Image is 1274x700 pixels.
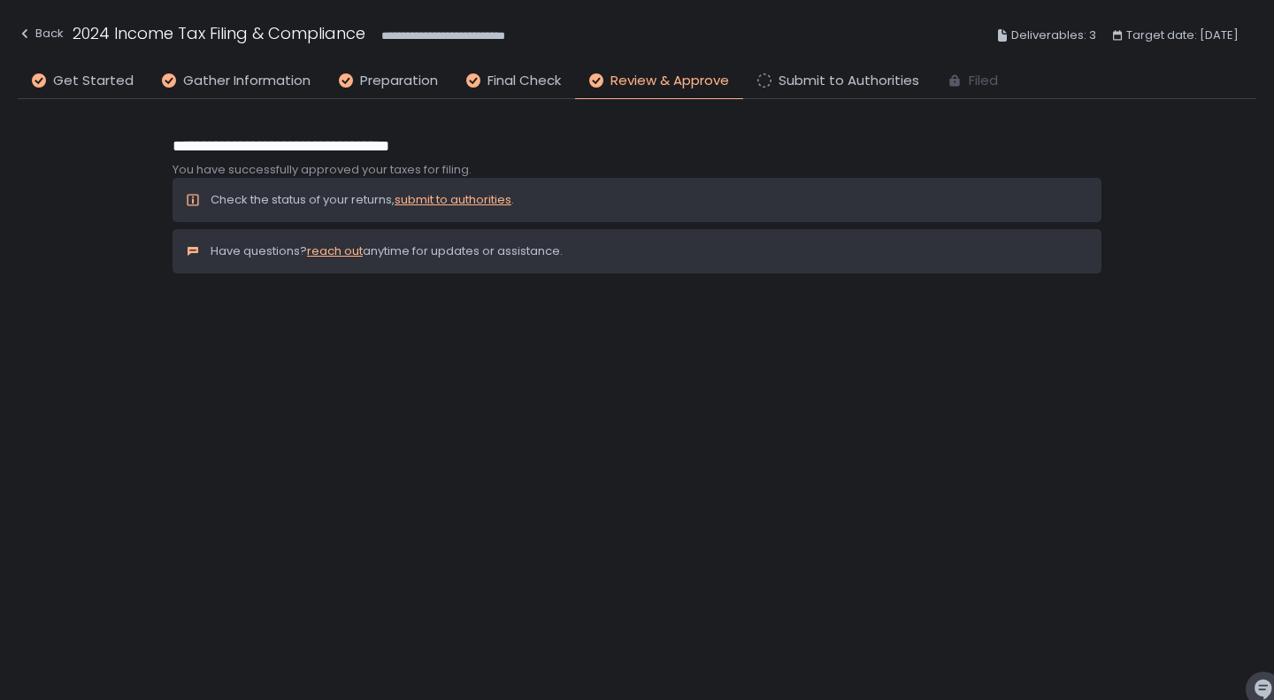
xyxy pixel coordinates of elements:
[173,162,1101,178] div: You have successfully approved your taxes for filing.
[1126,25,1239,46] span: Target date: [DATE]
[969,71,998,91] span: Filed
[211,192,514,208] p: Check the status of your returns, .
[18,21,64,50] button: Back
[307,242,363,259] a: reach out
[73,21,365,45] h1: 2024 Income Tax Filing & Compliance
[395,191,511,208] a: submit to authorities
[183,71,311,91] span: Gather Information
[487,71,561,91] span: Final Check
[18,23,64,44] div: Back
[1011,25,1096,46] span: Deliverables: 3
[779,71,919,91] span: Submit to Authorities
[360,71,438,91] span: Preparation
[53,71,134,91] span: Get Started
[211,243,563,259] p: Have questions? anytime for updates or assistance.
[610,71,729,91] span: Review & Approve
